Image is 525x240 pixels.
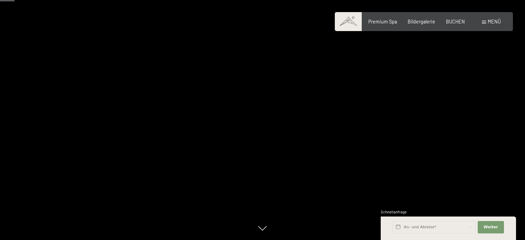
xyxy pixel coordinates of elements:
[488,19,501,25] span: Menü
[446,19,465,25] a: BUCHEN
[381,210,407,214] span: Schnellanfrage
[408,19,435,25] a: Bildergalerie
[478,221,504,233] button: Weiter
[484,224,498,230] span: Weiter
[368,19,397,25] a: Premium Spa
